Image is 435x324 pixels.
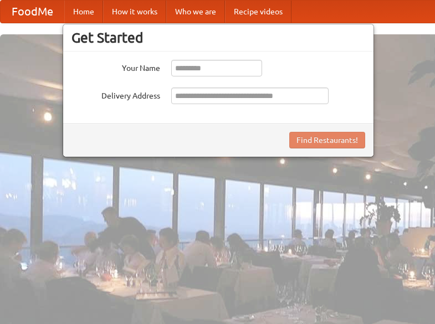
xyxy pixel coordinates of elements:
[71,60,160,74] label: Your Name
[71,88,160,101] label: Delivery Address
[1,1,64,23] a: FoodMe
[64,1,103,23] a: Home
[71,29,365,46] h3: Get Started
[103,1,166,23] a: How it works
[289,132,365,148] button: Find Restaurants!
[225,1,291,23] a: Recipe videos
[166,1,225,23] a: Who we are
